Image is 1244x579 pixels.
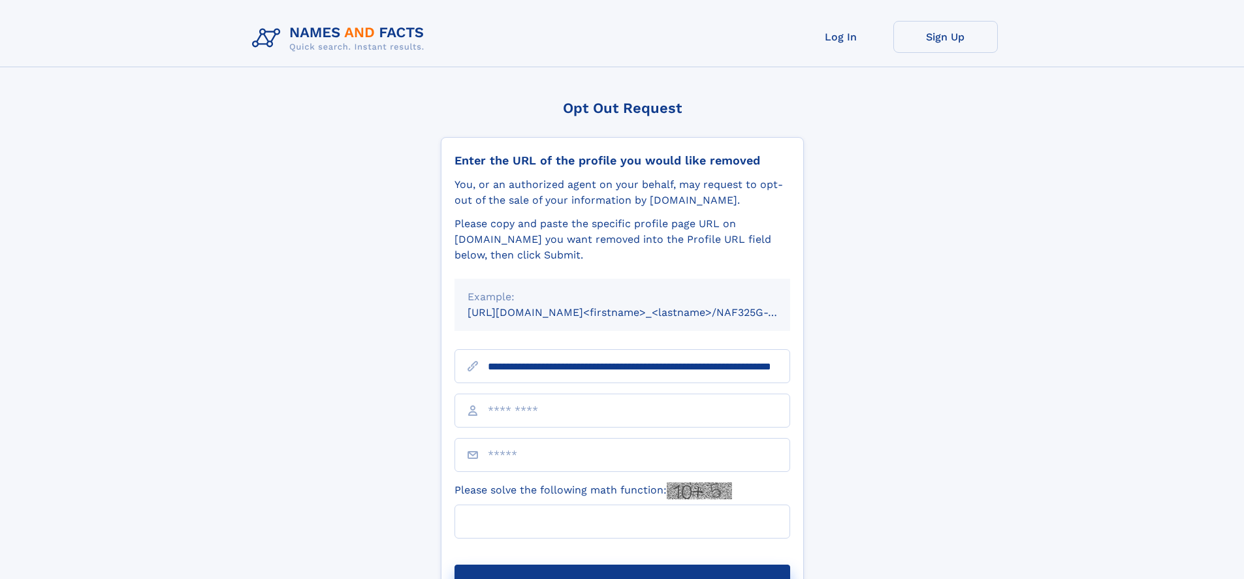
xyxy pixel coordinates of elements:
[468,289,777,305] div: Example:
[455,153,790,168] div: Enter the URL of the profile you would like removed
[893,21,998,53] a: Sign Up
[441,100,804,116] div: Opt Out Request
[468,306,815,319] small: [URL][DOMAIN_NAME]<firstname>_<lastname>/NAF325G-xxxxxxxx
[247,21,435,56] img: Logo Names and Facts
[789,21,893,53] a: Log In
[455,482,732,499] label: Please solve the following math function:
[455,216,790,263] div: Please copy and paste the specific profile page URL on [DOMAIN_NAME] you want removed into the Pr...
[455,177,790,208] div: You, or an authorized agent on your behalf, may request to opt-out of the sale of your informatio...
